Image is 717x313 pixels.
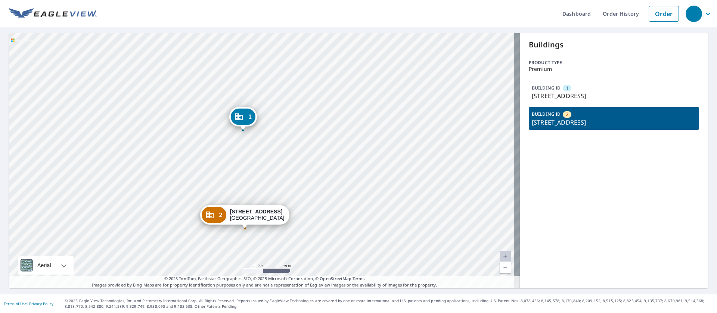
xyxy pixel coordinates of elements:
[4,301,27,306] a: Terms of Use
[532,91,696,100] p: [STREET_ADDRESS]
[529,66,699,72] p: Premium
[532,85,561,91] p: BUILDING ID
[529,39,699,50] p: Buildings
[35,256,53,275] div: Aerial
[649,6,679,22] a: Order
[566,85,568,92] span: 1
[230,209,283,215] strong: [STREET_ADDRESS]
[9,8,97,19] img: EV Logo
[219,212,223,218] span: 2
[500,251,511,262] a: Current Level 20, Zoom In Disabled
[29,301,53,306] a: Privacy Policy
[4,301,53,306] p: |
[248,114,252,120] span: 1
[532,111,561,117] p: BUILDING ID
[353,276,365,281] a: Terms
[529,59,699,66] p: Product type
[532,118,696,127] p: [STREET_ADDRESS]
[18,256,74,275] div: Aerial
[65,298,713,309] p: © 2025 Eagle View Technologies, Inc. and Pictometry International Corp. All Rights Reserved. Repo...
[500,262,511,273] a: Current Level 20, Zoom Out
[320,276,351,281] a: OpenStreetMap
[229,107,257,130] div: Dropped pin, building 1, Commercial property, 4970 Pepelani Loop Princeville, HI 96722
[200,205,290,228] div: Dropped pin, building 2, Commercial property, 4970 Pepelani Loop Princeville, HI 96722
[9,276,520,288] p: Images provided by Bing Maps are for property identification purposes only and are not a represen...
[230,209,285,221] div: [GEOGRAPHIC_DATA]
[164,276,365,282] span: © 2025 TomTom, Earthstar Geographics SIO, © 2025 Microsoft Corporation, ©
[566,111,568,118] span: 2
